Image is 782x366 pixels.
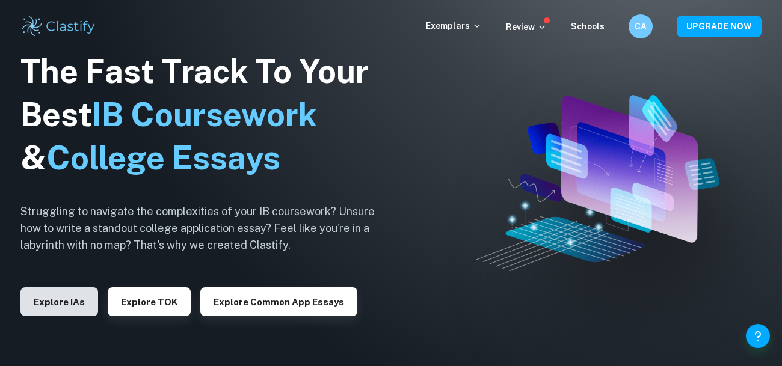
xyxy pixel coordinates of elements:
[20,50,393,180] h1: The Fast Track To Your Best &
[506,20,547,34] p: Review
[20,203,393,254] h6: Struggling to navigate the complexities of your IB coursework? Unsure how to write a standout col...
[108,296,191,307] a: Explore TOK
[677,16,762,37] button: UPGRADE NOW
[476,95,719,270] img: Clastify hero
[20,287,98,316] button: Explore IAs
[426,19,482,32] p: Exemplars
[200,287,357,316] button: Explore Common App essays
[108,287,191,316] button: Explore TOK
[200,296,357,307] a: Explore Common App essays
[629,14,653,38] button: CA
[46,139,280,177] span: College Essays
[92,96,317,133] span: IB Coursework
[20,296,98,307] a: Explore IAs
[571,22,605,31] a: Schools
[20,14,97,38] img: Clastify logo
[746,324,770,348] button: Help and Feedback
[634,20,648,33] h6: CA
